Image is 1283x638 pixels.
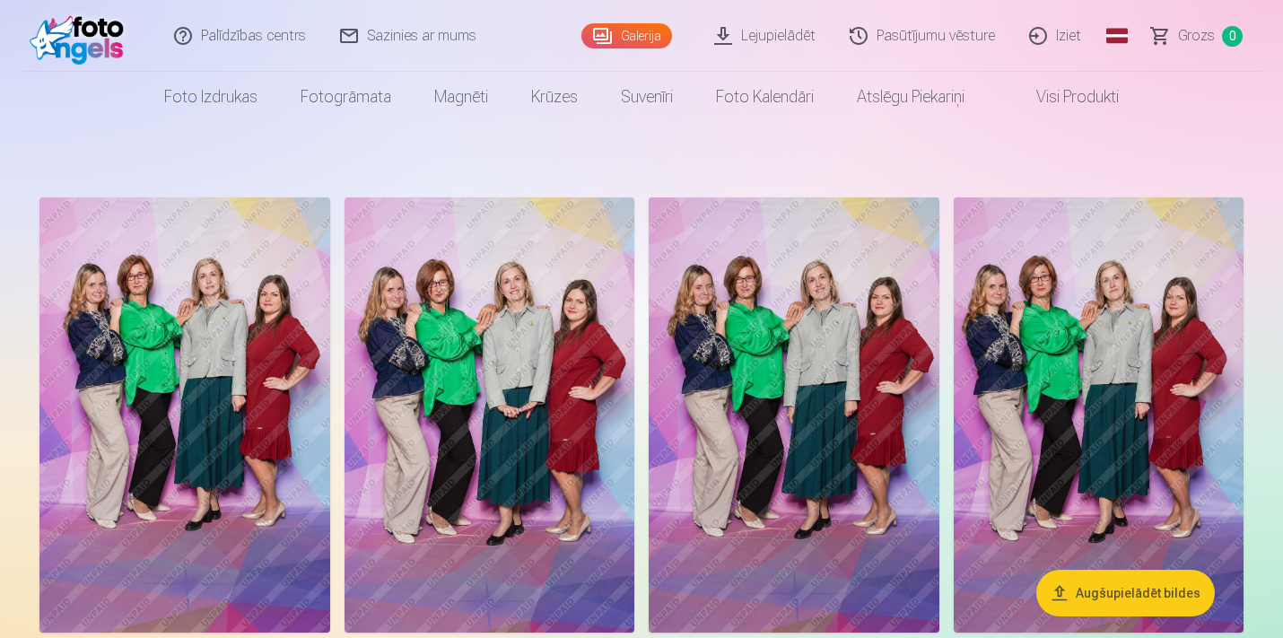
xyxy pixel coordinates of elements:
[986,72,1140,122] a: Visi produkti
[581,23,672,48] a: Galerija
[413,72,510,122] a: Magnēti
[694,72,835,122] a: Foto kalendāri
[279,72,413,122] a: Fotogrāmata
[30,7,133,65] img: /fa1
[510,72,599,122] a: Krūzes
[1178,25,1215,47] span: Grozs
[599,72,694,122] a: Suvenīri
[835,72,986,122] a: Atslēgu piekariņi
[1036,570,1215,616] button: Augšupielādēt bildes
[143,72,279,122] a: Foto izdrukas
[1222,26,1243,47] span: 0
